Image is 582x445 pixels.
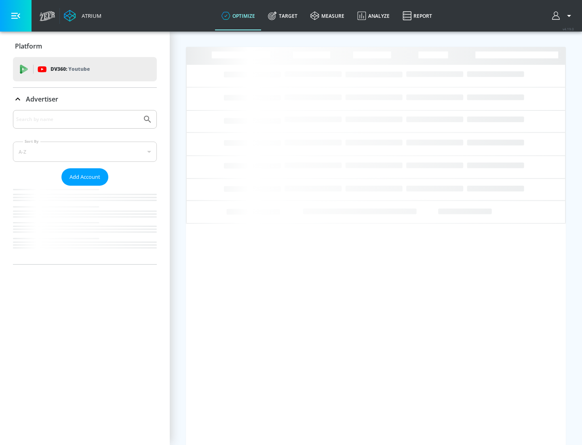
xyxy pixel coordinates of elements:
nav: list of Advertiser [13,186,157,264]
p: DV360: [51,65,90,74]
button: Add Account [61,168,108,186]
div: Advertiser [13,110,157,264]
div: Atrium [78,12,101,19]
p: Youtube [68,65,90,73]
a: Analyze [351,1,396,30]
p: Platform [15,42,42,51]
div: A-Z [13,142,157,162]
a: measure [304,1,351,30]
input: Search by name [16,114,139,125]
a: optimize [215,1,261,30]
div: Platform [13,35,157,57]
span: Add Account [70,172,100,182]
label: Sort By [23,139,40,144]
div: Advertiser [13,88,157,110]
a: Report [396,1,439,30]
a: Target [261,1,304,30]
a: Atrium [64,10,101,22]
div: DV360: Youtube [13,57,157,81]
span: v 4.19.0 [563,27,574,31]
p: Advertiser [26,95,58,104]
